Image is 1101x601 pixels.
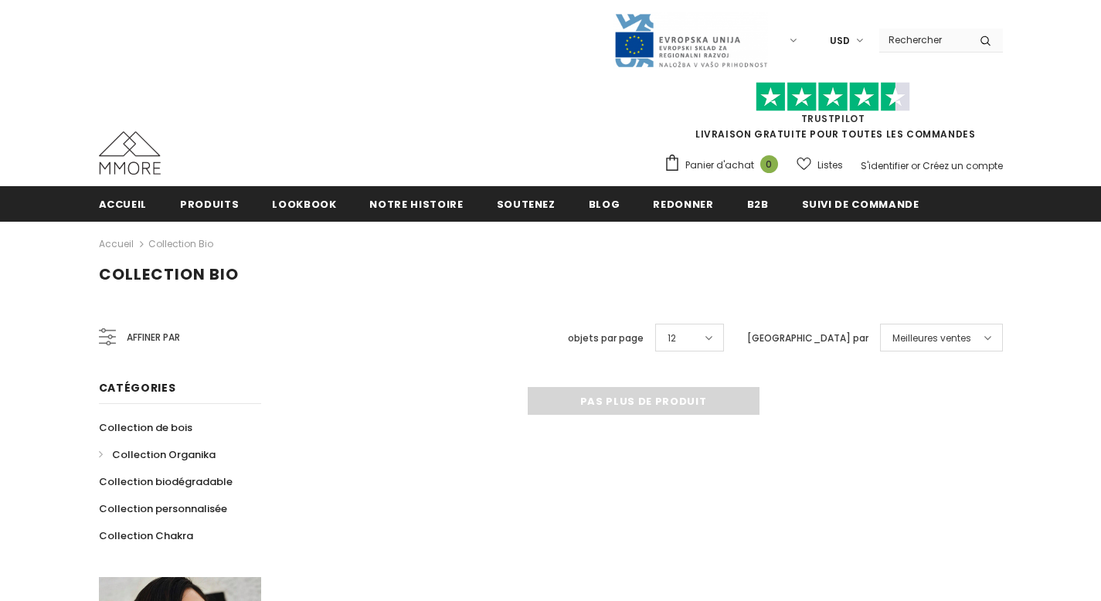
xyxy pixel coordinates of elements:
[99,495,227,522] a: Collection personnalisée
[112,447,216,462] span: Collection Organika
[99,420,192,435] span: Collection de bois
[613,33,768,46] a: Javni Razpis
[653,197,713,212] span: Redonner
[369,186,463,221] a: Notre histoire
[797,151,843,178] a: Listes
[653,186,713,221] a: Redonner
[99,501,227,516] span: Collection personnalisée
[497,197,556,212] span: soutenez
[497,186,556,221] a: soutenez
[99,441,216,468] a: Collection Organika
[892,331,971,346] span: Meilleures ventes
[148,237,213,250] a: Collection Bio
[272,197,336,212] span: Lookbook
[99,186,148,221] a: Accueil
[664,89,1003,141] span: LIVRAISON GRATUITE POUR TOUTES LES COMMANDES
[817,158,843,173] span: Listes
[99,197,148,212] span: Accueil
[664,154,786,177] a: Panier d'achat 0
[830,33,850,49] span: USD
[99,131,161,175] img: Cas MMORE
[180,197,239,212] span: Produits
[99,263,239,285] span: Collection Bio
[747,186,769,221] a: B2B
[99,468,233,495] a: Collection biodégradable
[756,82,910,112] img: Faites confiance aux étoiles pilotes
[747,331,868,346] label: [GEOGRAPHIC_DATA] par
[99,235,134,253] a: Accueil
[99,380,176,396] span: Catégories
[272,186,336,221] a: Lookbook
[180,186,239,221] a: Produits
[861,159,909,172] a: S'identifier
[589,197,620,212] span: Blog
[802,197,919,212] span: Suivi de commande
[879,29,968,51] input: Search Site
[99,522,193,549] a: Collection Chakra
[99,414,192,441] a: Collection de bois
[760,155,778,173] span: 0
[127,329,180,346] span: Affiner par
[801,112,865,125] a: TrustPilot
[923,159,1003,172] a: Créez un compte
[747,197,769,212] span: B2B
[685,158,754,173] span: Panier d'achat
[99,528,193,543] span: Collection Chakra
[668,331,676,346] span: 12
[369,197,463,212] span: Notre histoire
[802,186,919,221] a: Suivi de commande
[613,12,768,69] img: Javni Razpis
[99,474,233,489] span: Collection biodégradable
[568,331,644,346] label: objets par page
[589,186,620,221] a: Blog
[911,159,920,172] span: or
